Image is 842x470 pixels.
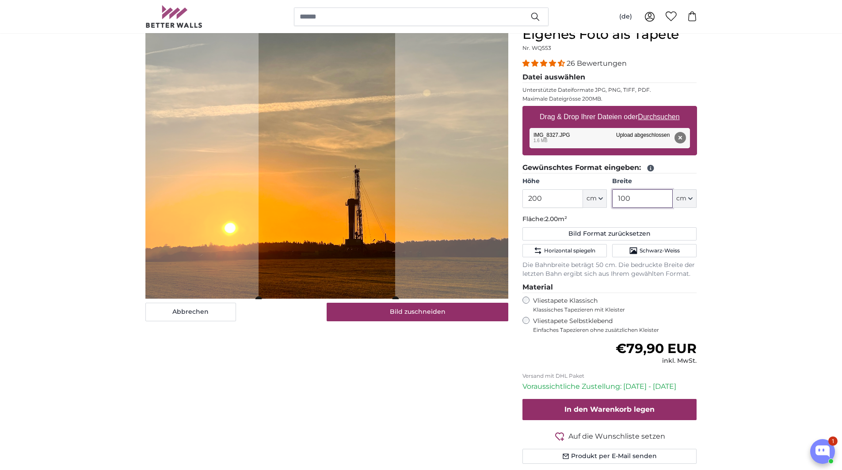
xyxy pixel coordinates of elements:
[522,162,697,173] legend: Gewünschtes Format eingeben:
[522,282,697,293] legend: Material
[828,436,838,446] div: 1
[522,431,697,442] button: Auf die Wunschliste setzen
[522,26,697,42] h1: Eigenes Foto als Tapete
[612,244,697,257] button: Schwarz-Weiss
[533,327,697,334] span: Einfaches Tapezieren ohne zusätzlichen Kleister
[522,215,697,224] p: Fläche:
[145,5,203,28] img: Betterwalls
[522,177,607,186] label: Höhe
[638,113,679,120] u: Durchsuchen
[564,405,655,414] span: In den Warenkorb legen
[640,247,680,254] span: Schwarz-Weiss
[522,59,567,68] span: 4.54 stars
[533,317,697,334] label: Vliestapete Selbstklebend
[327,303,508,321] button: Bild zuschneiden
[522,95,697,102] p: Maximale Dateigrösse 200MB.
[533,297,690,313] label: Vliestapete Klassisch
[612,9,639,25] button: (de)
[545,215,567,223] span: 2.00m²
[676,194,686,203] span: cm
[522,45,551,51] span: Nr. WQ553
[536,108,683,126] label: Drag & Drop Ihrer Dateien oder
[522,381,697,392] p: Voraussichtliche Zustellung: [DATE] - [DATE]
[544,247,595,254] span: Horizontal spiegeln
[810,439,835,464] button: Open chatbox
[567,59,627,68] span: 26 Bewertungen
[522,244,607,257] button: Horizontal spiegeln
[616,340,697,357] span: €79,90 EUR
[568,431,665,442] span: Auf die Wunschliste setzen
[522,72,697,83] legend: Datei auswählen
[533,306,690,313] span: Klassisches Tapezieren mit Kleister
[673,189,697,208] button: cm
[522,227,697,241] button: Bild Format zurücksetzen
[522,449,697,464] button: Produkt per E-Mail senden
[522,399,697,420] button: In den Warenkorb legen
[145,303,236,321] button: Abbrechen
[612,177,697,186] label: Breite
[522,372,697,380] p: Versand mit DHL Paket
[587,194,597,203] span: cm
[522,86,697,94] p: Unterstützte Dateiformate JPG, PNG, TIFF, PDF.
[616,357,697,365] div: inkl. MwSt.
[583,189,607,208] button: cm
[522,261,697,278] p: Die Bahnbreite beträgt 50 cm. Die bedruckte Breite der letzten Bahn ergibt sich aus Ihrem gewählt...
